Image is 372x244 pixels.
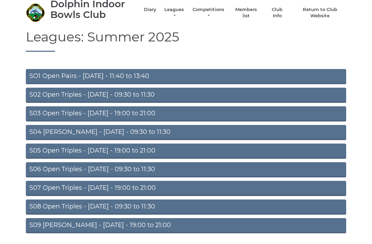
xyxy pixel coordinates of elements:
[192,7,225,19] a: Competitions
[26,181,346,196] a: S07 Open Triples - [DATE] - 19:00 to 21:00
[294,7,346,19] a: Return to Club Website
[26,69,346,84] a: SO1 Open Pairs - [DATE] - 11:40 to 13:40
[26,144,346,159] a: S05 Open Triples - [DATE] - 19:00 to 21:00
[26,30,346,52] h1: Leagues: Summer 2025
[144,7,156,13] a: Diary
[26,162,346,177] a: S06 Open Triples - [DATE] - 09:30 to 11:30
[26,3,45,22] img: Dolphin Indoor Bowls Club
[267,7,287,19] a: Club Info
[26,218,346,233] a: S09 [PERSON_NAME] - [DATE] - 19:00 to 21:00
[231,7,260,19] a: Members list
[26,199,346,215] a: S08 Open Triples - [DATE] - 09:30 to 11:30
[163,7,185,19] a: Leagues
[26,106,346,121] a: S03 Open Triples - [DATE] - 19:00 to 21:00
[26,88,346,103] a: S02 Open Triples - [DATE] - 09:30 to 11:30
[26,125,346,140] a: S04 [PERSON_NAME] - [DATE] - 09:30 to 11:30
